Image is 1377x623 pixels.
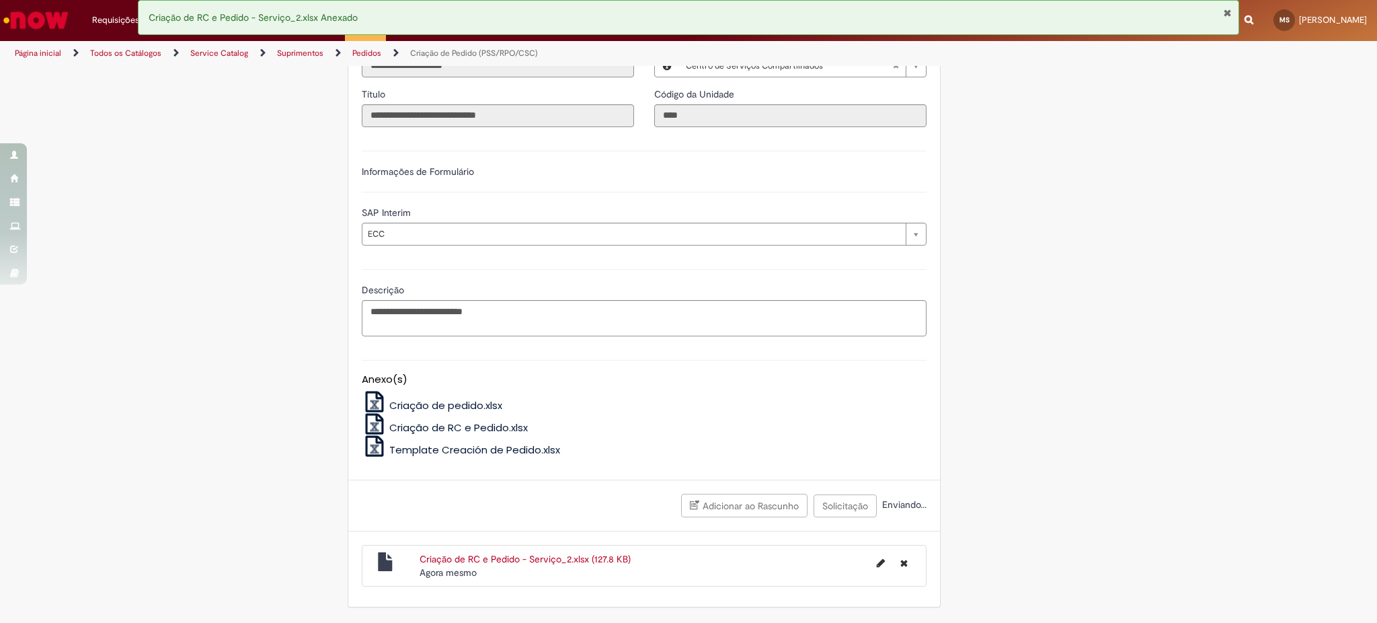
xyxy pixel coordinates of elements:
[362,300,927,336] textarea: Descrição
[654,87,737,101] label: Somente leitura - Código da Unidade
[352,48,381,59] a: Pedidos
[869,552,893,574] button: Editar nome de arquivo Criação de RC e Pedido - Serviço_2.xlsx
[362,87,388,101] label: Somente leitura - Título
[1223,7,1232,18] button: Fechar Notificação
[410,48,538,59] a: Criação de Pedido (PSS/RPO/CSC)
[389,420,528,435] span: Criação de RC e Pedido.xlsx
[362,420,528,435] a: Criação de RC e Pedido.xlsx
[15,48,61,59] a: Página inicial
[679,55,926,77] a: Centro de Serviços CompartilhadosLimpar campo Local
[362,207,414,219] span: SAP Interim
[362,284,407,296] span: Descrição
[420,553,631,565] a: Criação de RC e Pedido - Serviço_2.xlsx (127.8 KB)
[277,48,323,59] a: Suprimentos
[686,55,892,77] span: Centro de Serviços Compartilhados
[886,55,906,77] abbr: Limpar campo Local
[389,443,560,457] span: Template Creación de Pedido.xlsx
[389,398,502,412] span: Criação de pedido.xlsx
[362,104,634,127] input: Título
[362,166,474,178] label: Informações de Formulário
[190,48,248,59] a: Service Catalog
[654,104,927,127] input: Código da Unidade
[879,499,927,511] span: Enviando...
[1299,14,1367,26] span: [PERSON_NAME]
[362,443,561,457] a: Template Creación de Pedido.xlsx
[1280,15,1290,24] span: MS
[368,223,899,245] span: ECC
[90,48,161,59] a: Todos os Catálogos
[362,398,503,412] a: Criação de pedido.xlsx
[1,7,71,34] img: ServiceNow
[655,55,679,77] button: Local, Visualizar este registro Centro de Serviços Compartilhados
[149,11,358,24] span: Criação de RC e Pedido - Serviço_2.xlsx Anexado
[654,88,737,100] span: Somente leitura - Código da Unidade
[892,552,916,574] button: Excluir Criação de RC e Pedido - Serviço_2.xlsx
[92,13,139,27] span: Requisições
[362,54,634,77] input: Email
[10,41,908,66] ul: Trilhas de página
[420,566,477,579] span: Agora mesmo
[362,88,388,100] span: Somente leitura - Título
[362,374,927,386] h5: Anexo(s)
[420,566,477,579] time: 29/09/2025 08:47:32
